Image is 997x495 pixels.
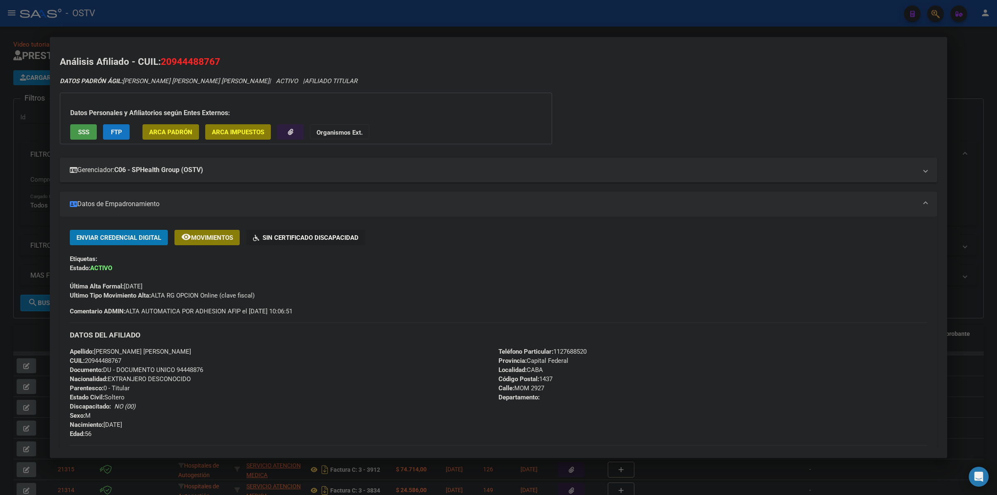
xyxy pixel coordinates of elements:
mat-icon: remove_red_eye [181,232,191,242]
strong: Código Postal: [498,375,539,383]
h3: Datos Personales y Afiliatorios según Entes Externos: [70,108,542,118]
strong: Nacionalidad: [70,375,108,383]
strong: Documento: [70,366,103,374]
strong: Apellido: [70,348,94,355]
strong: Ultimo Tipo Movimiento Alta: [70,292,151,299]
h3: DATOS DEL AFILIADO [70,330,927,340]
span: [DATE] [70,283,142,290]
strong: Nacimiento: [70,421,103,429]
strong: Sexo: [70,412,85,419]
button: ARCA Padrón [142,124,199,140]
span: Sin Certificado Discapacidad [263,234,359,241]
span: Capital Federal [498,357,568,364]
i: NO (00) [114,403,135,410]
strong: Etiquetas: [70,255,97,263]
strong: Calle: [498,384,514,392]
button: Organismos Ext. [310,124,369,140]
span: MOM 2927 [498,384,544,392]
span: AFILIADO TITULAR [305,77,357,85]
span: 1127688520 [498,348,587,355]
span: 0 - Titular [70,384,130,392]
strong: Localidad: [498,366,527,374]
strong: Estado: [70,264,90,272]
span: 56 [70,430,91,438]
strong: Estado Civil: [70,394,104,401]
span: SSS [78,128,89,136]
span: Soltero [70,394,125,401]
mat-panel-title: Datos de Empadronamiento [70,199,917,209]
strong: CUIL: [70,357,85,364]
strong: Edad: [70,430,85,438]
span: [DATE] [70,421,122,429]
strong: Departamento: [498,394,540,401]
strong: Discapacitado: [70,403,111,410]
span: ALTA RG OPCION Online (clave fiscal) [70,292,255,299]
span: [PERSON_NAME] [PERSON_NAME] [PERSON_NAME] [60,77,269,85]
strong: Organismos Ext. [317,129,363,136]
strong: Teléfono Particular: [498,348,553,355]
span: ARCA Padrón [149,128,192,136]
span: CABA [498,366,543,374]
span: ARCA Impuestos [212,128,264,136]
span: 20944488767 [70,357,121,364]
mat-expansion-panel-header: Gerenciador:C06 - SPHealth Group (OSTV) [60,158,937,182]
mat-panel-title: Gerenciador: [70,165,917,175]
h2: Análisis Afiliado - CUIL: [60,55,937,69]
div: Open Intercom Messenger [969,467,989,487]
mat-expansion-panel-header: Datos de Empadronamiento [60,192,937,217]
strong: Parentesco: [70,384,103,392]
span: 20944488767 [161,56,220,67]
strong: C06 - SPHealth Group (OSTV) [114,165,203,175]
button: Enviar Credencial Digital [70,230,168,245]
span: FTP [111,128,122,136]
button: Sin Certificado Discapacidad [246,230,365,245]
strong: ACTIVO [90,264,112,272]
strong: DATOS PADRÓN ÁGIL: [60,77,123,85]
span: DU - DOCUMENTO UNICO 94448876 [70,366,203,374]
strong: Comentario ADMIN: [70,308,125,315]
button: FTP [103,124,130,140]
span: EXTRANJERO DESCONOCIDO [70,375,191,383]
strong: Última Alta Formal: [70,283,124,290]
button: Movimientos [174,230,240,245]
span: ALTA AUTOMATICA POR ADHESION AFIP el [DATE] 10:06:51 [70,307,292,316]
button: SSS [70,124,97,140]
button: ARCA Impuestos [205,124,271,140]
strong: Provincia: [498,357,527,364]
span: [PERSON_NAME] [PERSON_NAME] [70,348,191,355]
span: M [70,412,91,419]
span: Enviar Credencial Digital [76,234,161,241]
span: 1437 [498,375,553,383]
span: Movimientos [191,234,233,241]
i: | ACTIVO | [60,77,357,85]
